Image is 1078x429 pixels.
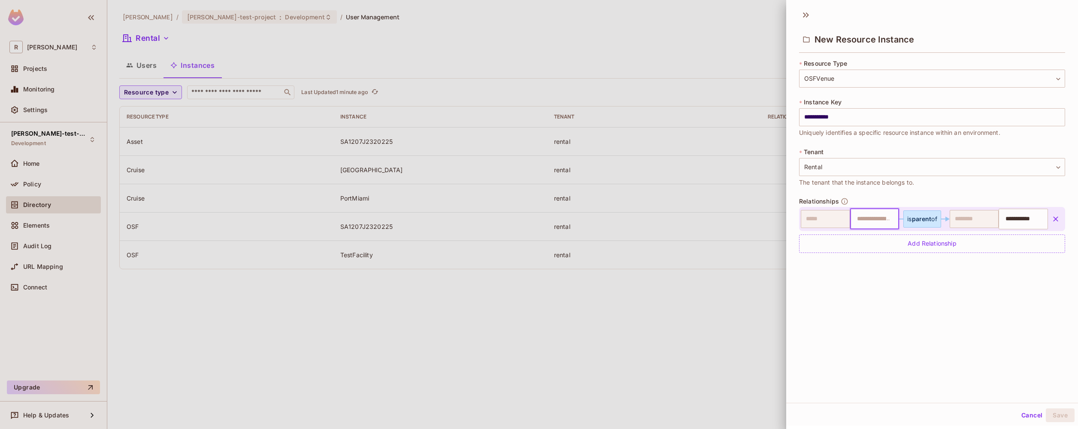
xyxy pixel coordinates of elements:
[815,34,914,45] span: New Resource Instance
[912,215,932,222] span: parent
[799,198,839,205] span: Relationships
[799,158,1065,176] div: Rental
[907,216,937,222] div: is of
[804,149,824,155] span: Tenant
[799,234,1065,253] div: Add Relationship
[1018,408,1046,422] button: Cancel
[804,99,842,106] span: Instance Key
[1046,408,1075,422] button: Save
[799,178,914,187] span: The tenant that the instance belongs to.
[799,128,1000,137] span: Uniquely identifies a specific resource instance within an environment.
[799,70,1065,88] div: OSFVenue
[804,60,847,67] span: Resource Type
